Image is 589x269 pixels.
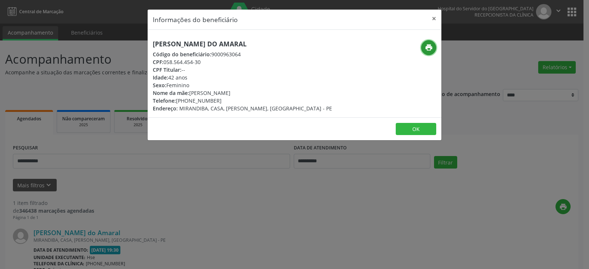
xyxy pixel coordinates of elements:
div: 058.564.454-30 [153,58,332,66]
button: OK [396,123,436,135]
button: print [421,40,436,55]
span: Telefone: [153,97,176,104]
span: MIRANDIBA, CASA, [PERSON_NAME], [GEOGRAPHIC_DATA] - PE [179,105,332,112]
span: CPF Titular: [153,66,181,73]
i: print [425,43,433,52]
div: 42 anos [153,74,332,81]
h5: Informações do beneficiário [153,15,238,24]
div: [PERSON_NAME] [153,89,332,97]
span: CPF: [153,59,163,66]
span: Nome da mãe: [153,89,189,96]
span: Endereço: [153,105,178,112]
button: Close [427,10,441,28]
span: Sexo: [153,82,166,89]
div: -- [153,66,332,74]
h5: [PERSON_NAME] do Amaral [153,40,332,48]
span: Idade: [153,74,168,81]
div: [PHONE_NUMBER] [153,97,332,105]
span: Código do beneficiário: [153,51,211,58]
div: Feminino [153,81,332,89]
div: 9000963064 [153,50,332,58]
